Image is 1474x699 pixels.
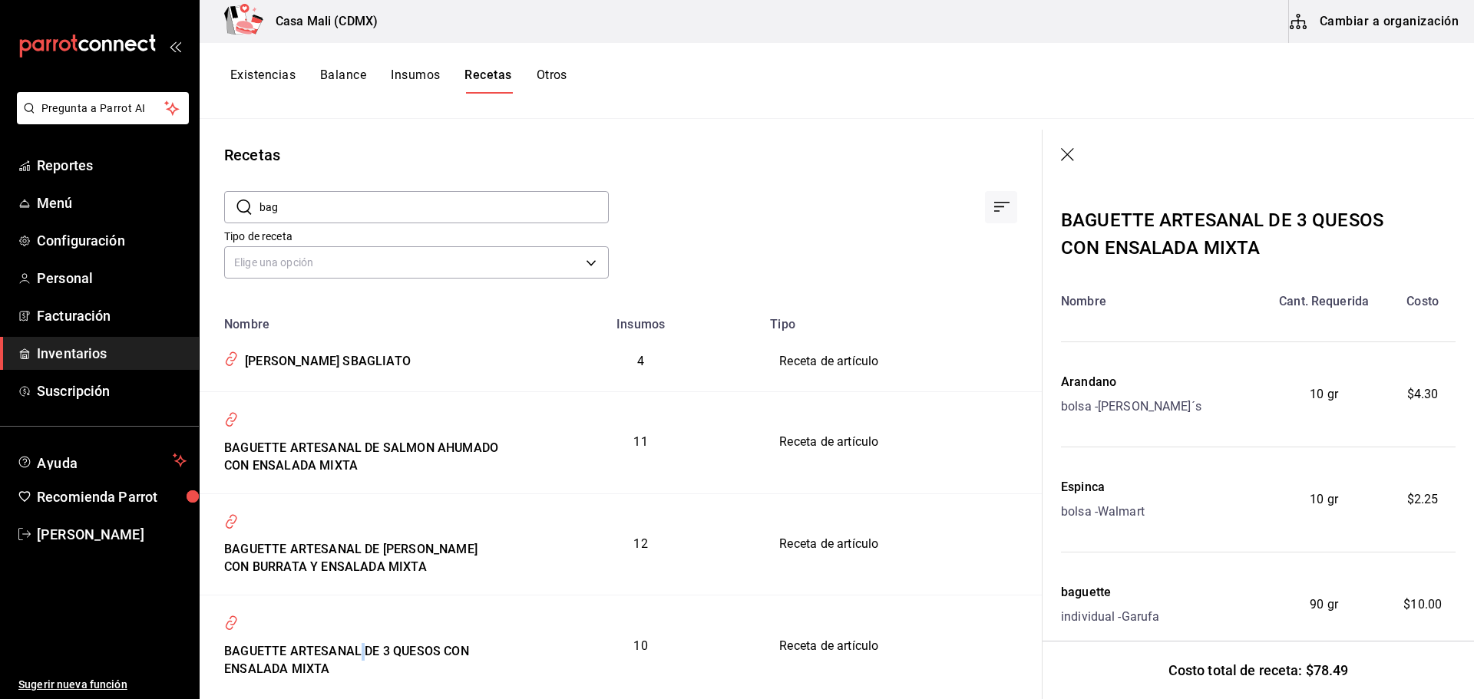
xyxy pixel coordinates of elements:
button: Existencias [230,68,296,94]
span: $4.30 [1407,385,1439,404]
span: Suscripción [37,381,187,401]
a: Pregunta a Parrot AI [11,111,189,127]
button: Balance [320,68,366,94]
span: Personal [37,268,187,289]
span: Ayuda [37,451,167,470]
div: Espinca [1061,478,1145,496]
span: 11 [633,434,647,449]
td: Receta de artículo [761,391,1042,493]
div: baguette [1061,583,1159,602]
span: 10 gr [1310,385,1338,404]
div: Nombre [1061,292,1258,311]
div: Costo [1390,292,1456,311]
div: Arandano [1061,373,1201,391]
td: Receta de artículo [761,493,1042,595]
div: BAGUETTE ARTESANAL DE 3 QUESOS CON ENSALADA MIXTA [218,637,502,678]
button: Recetas [464,68,511,94]
div: Ordenar por [985,191,1017,223]
span: Facturación [37,305,187,326]
div: Recetas [224,143,280,167]
span: 90 gr [1310,595,1338,614]
span: Inventarios [37,343,187,364]
div: individual - Garufa [1061,608,1159,626]
div: [PERSON_NAME] SBAGLIATO [239,347,411,371]
span: Menú [37,193,187,213]
div: Elige una opción [224,246,609,279]
input: Buscar nombre de receta [259,192,609,223]
span: Configuración [37,230,187,251]
th: Tipo [761,308,1042,331]
div: bolsa - Walmart [1061,503,1145,521]
div: Costo total de receta: $78.49 [1043,641,1474,699]
span: 12 [633,536,647,551]
button: Insumos [391,68,440,94]
span: 4 [637,354,644,368]
td: Receta de artículo [761,595,1042,697]
span: [PERSON_NAME] [37,524,187,545]
div: BAGUETTE ARTESANAL DE [PERSON_NAME] CON BURRATA Y ENSALADA MIXTA [218,535,502,576]
td: Receta de artículo [761,331,1042,391]
div: navigation tabs [230,68,567,94]
span: 10 gr [1310,490,1338,509]
span: Pregunta a Parrot AI [41,101,165,117]
div: BAGUETTE ARTESANAL DE SALMON AHUMADO CON ENSALADA MIXTA [218,434,502,475]
th: Insumos [521,308,761,331]
span: Recomienda Parrot [37,486,187,507]
span: $10.00 [1403,595,1442,614]
h3: Casa Mali (CDMX) [263,12,378,31]
span: Reportes [37,155,187,176]
div: Cant. Requerida [1258,292,1390,311]
div: BAGUETTE ARTESANAL DE 3 QUESOS CON ENSALADA MIXTA [1061,206,1394,262]
button: Otros [537,68,567,94]
button: open_drawer_menu [169,40,181,52]
div: bolsa - [PERSON_NAME]´s [1061,397,1201,416]
span: Sugerir nueva función [18,677,187,693]
button: Pregunta a Parrot AI [17,92,189,124]
span: 10 [633,638,647,653]
table: inventoriesTable [200,308,1042,697]
th: Nombre [200,308,521,331]
span: $2.25 [1407,490,1439,509]
label: Tipo de receta [224,231,609,242]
